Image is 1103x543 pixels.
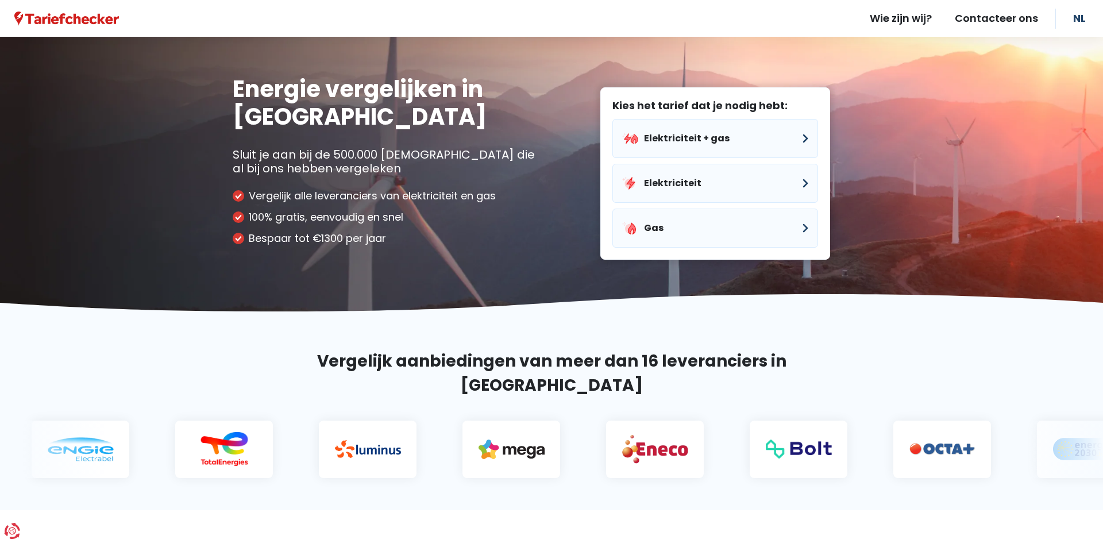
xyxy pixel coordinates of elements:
[326,440,392,458] img: Luminus
[233,148,543,175] p: Sluit je aan bij de 500.000 [DEMOGRAPHIC_DATA] die al bij ons hebben vergeleken
[233,211,543,224] li: 100% gratis, eenvoudig en snel
[612,209,818,248] button: Gas
[233,232,543,245] li: Bespaar tot €1300 per jaar
[469,440,535,459] img: Mega
[613,434,679,464] img: Eneco
[612,119,818,158] button: Elektriciteit + gas
[182,432,248,467] img: Total Energies
[233,349,870,398] h2: Vergelijk aanbiedingen van meer dan 16 leveranciers in [GEOGRAPHIC_DATA]
[612,164,818,203] button: Elektriciteit
[757,440,823,458] img: Bolt
[14,11,119,26] a: Tariefchecker
[233,190,543,202] li: Vergelijk alle leveranciers van elektriciteit en gas
[233,75,543,130] h1: Energie vergelijken in [GEOGRAPHIC_DATA]
[14,11,119,26] img: Tariefchecker logo
[612,99,818,112] label: Kies het tarief dat je nodig hebt:
[900,443,966,456] img: Octa +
